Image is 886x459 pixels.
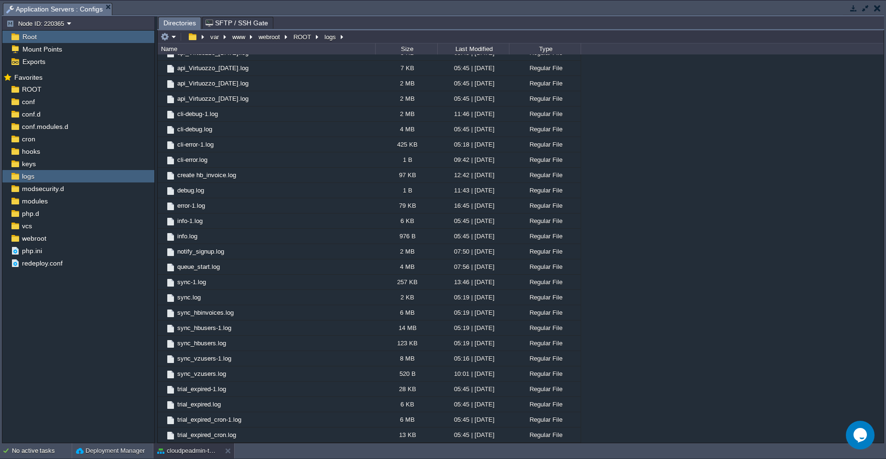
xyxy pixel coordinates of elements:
[158,91,165,106] img: AMDAwAAAACH5BAEAAAAALAAAAAABAAEAAAICRAEAOw==
[158,183,165,198] img: AMDAwAAAACH5BAEAAAAALAAAAAABAAEAAAICRAEAOw==
[176,339,227,347] a: sync_hbusers.log
[437,107,509,121] div: 11:46 | [DATE]
[509,366,581,381] div: Regular File
[375,259,437,274] div: 4 MB
[376,43,437,54] div: Size
[292,32,313,41] button: ROOT
[20,160,37,168] a: keys
[6,19,67,28] button: Node ID: 220365
[509,229,581,244] div: Regular File
[437,213,509,228] div: 05:45 | [DATE]
[437,351,509,366] div: 05:16 | [DATE]
[375,305,437,320] div: 6 MB
[437,259,509,274] div: 07:56 | [DATE]
[437,61,509,75] div: 05:45 | [DATE]
[20,222,33,230] a: vcs
[165,430,176,441] img: AMDAwAAAACH5BAEAAAAALAAAAAABAAEAAAICRAEAOw==
[176,293,202,301] a: sync.log
[20,122,70,131] a: conf.modules.d
[158,259,165,274] img: AMDAwAAAACH5BAEAAAAALAAAAAABAAEAAAICRAEAOw==
[176,400,222,408] a: trial_expired.log
[375,183,437,198] div: 1 B
[176,140,215,149] a: cli-error-1.log
[158,168,165,182] img: AMDAwAAAACH5BAEAAAAALAAAAAABAAEAAAICRAEAOw==
[176,354,233,363] span: sync_vzusers-1.log
[20,246,43,255] a: php.ini
[165,79,176,89] img: AMDAwAAAACH5BAEAAAAALAAAAAABAAEAAAICRAEAOw==
[509,351,581,366] div: Regular File
[20,97,36,106] a: conf
[176,370,227,378] a: sync_vzusers.log
[231,32,248,41] button: www
[509,152,581,167] div: Regular File
[158,305,165,320] img: AMDAwAAAACH5BAEAAAAALAAAAAABAAEAAAICRAEAOw==
[509,198,581,213] div: Regular File
[158,275,165,289] img: AMDAwAAAACH5BAEAAAAALAAAAAABAAEAAAICRAEAOw==
[165,109,176,120] img: AMDAwAAAACH5BAEAAAAALAAAAAABAAEAAAICRAEAOw==
[176,110,219,118] a: cli-debug-1.log
[76,446,145,456] button: Deployment Manager
[375,61,437,75] div: 7 KB
[158,366,165,381] img: AMDAwAAAACH5BAEAAAAALAAAAAABAAEAAAICRAEAOw==
[165,293,176,303] img: AMDAwAAAACH5BAEAAAAALAAAAAABAAEAAAICRAEAOw==
[375,397,437,412] div: 6 KB
[509,382,581,396] div: Regular File
[375,107,437,121] div: 2 MB
[157,446,217,456] button: cloudpeadmin-test
[158,137,165,152] img: AMDAwAAAACH5BAEAAAAALAAAAAABAAEAAAICRAEAOw==
[437,183,509,198] div: 11:43 | [DATE]
[176,202,206,210] a: error-1.log
[176,64,250,72] a: api_Virtuozzo_[DATE].log
[20,172,36,181] a: logs
[437,305,509,320] div: 05:19 | [DATE]
[176,125,214,133] a: cli-debug.log
[158,351,165,366] img: AMDAwAAAACH5BAEAAAAALAAAAAABAAEAAAICRAEAOw==
[165,308,176,319] img: AMDAwAAAACH5BAEAAAAALAAAAAABAAEAAAICRAEAOw==
[375,76,437,91] div: 2 MB
[437,91,509,106] div: 05:45 | [DATE]
[20,197,49,205] a: modules
[176,186,205,194] a: debug.log
[510,43,581,54] div: Type
[6,3,103,15] span: Application Servers : Configs
[20,209,41,218] a: php.d
[437,152,509,167] div: 09:42 | [DATE]
[20,184,65,193] span: modsecurity.d
[323,32,338,41] button: logs
[21,45,64,53] a: Mount Points
[176,79,250,87] a: api_Virtuozzo_[DATE].log
[20,234,48,243] a: webroot
[158,30,884,43] input: Click to enter the path
[437,427,509,442] div: 05:45 | [DATE]
[20,85,43,94] a: ROOT
[20,147,42,156] a: hooks
[21,32,38,41] a: Root
[375,152,437,167] div: 1 B
[21,57,47,66] a: Exports
[375,91,437,106] div: 2 MB
[176,247,226,256] span: notify_signup.log
[509,412,581,427] div: Regular File
[165,323,176,334] img: AMDAwAAAACH5BAEAAAAALAAAAAABAAEAAAICRAEAOw==
[158,122,165,137] img: AMDAwAAAACH5BAEAAAAALAAAAAABAAEAAAICRAEAOw==
[509,244,581,259] div: Regular File
[12,73,44,82] span: Favorites
[163,17,196,29] span: Directories
[375,198,437,213] div: 79 KB
[509,183,581,198] div: Regular File
[158,320,165,335] img: AMDAwAAAACH5BAEAAAAALAAAAAABAAEAAAICRAEAOw==
[165,354,176,364] img: AMDAwAAAACH5BAEAAAAALAAAAAABAAEAAAICRAEAOw==
[509,275,581,289] div: Regular File
[375,168,437,182] div: 97 KB
[438,43,509,54] div: Last Modified
[375,229,437,244] div: 976 B
[176,232,199,240] span: info.log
